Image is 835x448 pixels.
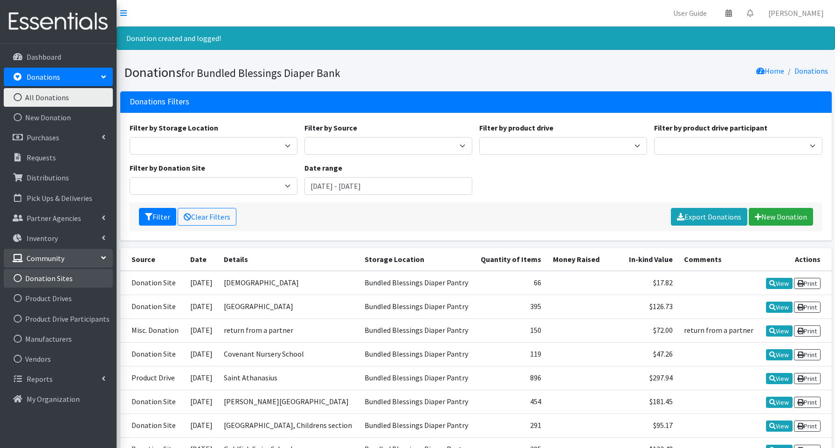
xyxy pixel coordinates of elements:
a: Vendors [4,350,113,368]
a: Partner Agencies [4,209,113,227]
td: [PERSON_NAME][GEOGRAPHIC_DATA] [218,390,359,414]
a: New Donation [4,108,113,127]
a: Print [794,349,821,360]
a: Product Drives [4,289,113,308]
a: View [766,373,793,384]
a: Print [794,373,821,384]
a: [PERSON_NAME] [761,4,831,22]
td: [DATE] [185,271,219,295]
label: Filter by Donation Site [130,162,205,173]
td: [GEOGRAPHIC_DATA] [218,295,359,318]
td: $47.26 [605,342,678,366]
img: HumanEssentials [4,6,113,37]
p: Purchases [27,133,59,142]
td: Bundled Blessings Diaper Pantry [359,318,475,342]
p: Community [27,254,64,263]
a: Pick Ups & Deliveries [4,189,113,207]
a: User Guide [666,4,714,22]
button: Filter [139,208,176,226]
label: Date range [304,162,342,173]
a: Print [794,397,821,408]
label: Filter by product drive participant [654,122,767,133]
td: [DEMOGRAPHIC_DATA] [218,271,359,295]
a: Print [794,325,821,337]
a: Home [756,66,784,76]
p: My Organization [27,394,80,404]
th: Source [120,248,185,271]
th: Storage Location [359,248,475,271]
td: [DATE] [185,318,219,342]
th: Details [218,248,359,271]
td: 66 [475,271,547,295]
a: Donations [4,68,113,86]
input: January 1, 2011 - December 31, 2011 [304,177,472,195]
td: $126.73 [605,295,678,318]
a: Donations [794,66,828,76]
td: Donation Site [120,271,185,295]
a: Distributions [4,168,113,187]
a: Print [794,302,821,313]
a: Inventory [4,229,113,248]
td: Bundled Blessings Diaper Pantry [359,271,475,295]
a: All Donations [4,88,113,107]
td: [DATE] [185,295,219,318]
a: View [766,397,793,408]
td: [DATE] [185,414,219,438]
td: Bundled Blessings Diaper Pantry [359,342,475,366]
td: [DATE] [185,342,219,366]
p: Pick Ups & Deliveries [27,193,92,203]
td: 395 [475,295,547,318]
td: $95.17 [605,414,678,438]
td: Donation Site [120,414,185,438]
td: $181.45 [605,390,678,414]
a: View [766,325,793,337]
td: return from a partner [678,318,759,342]
div: Donation created and logged! [117,27,835,50]
a: Donation Sites [4,269,113,288]
a: Manufacturers [4,330,113,348]
label: Filter by Storage Location [130,122,218,133]
a: New Donation [749,208,813,226]
th: Actions [760,248,832,271]
small: for Bundled Blessings Diaper Bank [181,66,340,80]
td: $72.00 [605,318,678,342]
td: Saint Athanasius [218,366,359,390]
a: Purchases [4,128,113,147]
td: [DATE] [185,390,219,414]
td: $17.82 [605,271,678,295]
a: Clear Filters [178,208,236,226]
td: 291 [475,414,547,438]
a: My Organization [4,390,113,408]
td: [DATE] [185,366,219,390]
a: Print [794,420,821,432]
td: Misc. Donation [120,318,185,342]
td: $297.94 [605,366,678,390]
a: View [766,278,793,289]
a: View [766,302,793,313]
a: Dashboard [4,48,113,66]
td: [GEOGRAPHIC_DATA], Childrens section [218,414,359,438]
td: Bundled Blessings Diaper Pantry [359,414,475,438]
a: Community [4,249,113,268]
a: Reports [4,370,113,388]
td: Product Drive [120,366,185,390]
a: Product Drive Participants [4,310,113,328]
th: Money Raised [547,248,605,271]
a: Export Donations [671,208,747,226]
td: Bundled Blessings Diaper Pantry [359,295,475,318]
a: View [766,349,793,360]
td: 150 [475,318,547,342]
td: Bundled Blessings Diaper Pantry [359,390,475,414]
th: Quantity of Items [475,248,547,271]
p: Reports [27,374,53,384]
td: 454 [475,390,547,414]
th: Comments [678,248,759,271]
td: Covenant Nursery School [218,342,359,366]
p: Requests [27,153,56,162]
td: return from a partner [218,318,359,342]
td: Donation Site [120,295,185,318]
label: Filter by Source [304,122,357,133]
a: View [766,420,793,432]
h1: Donations [124,64,473,81]
td: Bundled Blessings Diaper Pantry [359,366,475,390]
